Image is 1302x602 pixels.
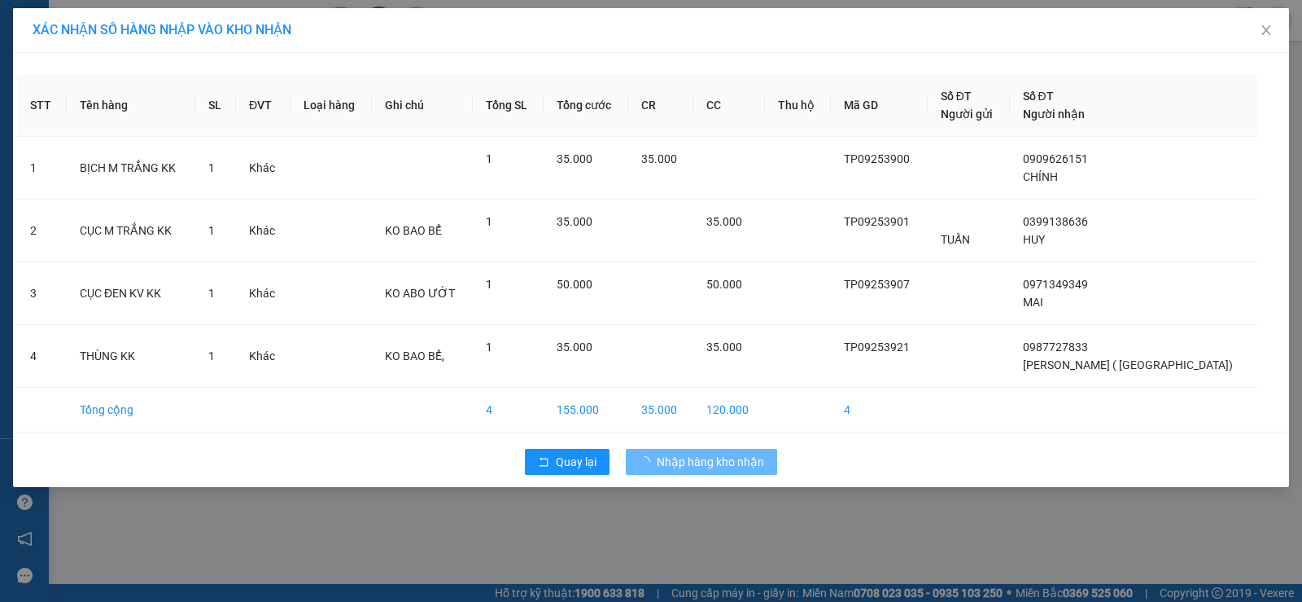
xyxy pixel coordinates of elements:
th: CR [628,74,693,137]
th: CC [693,74,765,137]
td: 120.000 [693,388,765,433]
th: Ghi chú [372,74,473,137]
span: KO BAO BỂ, [385,349,444,363]
span: TP09253907 [844,278,910,291]
span: Nhập hàng kho nhận [657,453,764,471]
th: Tên hàng [67,74,195,137]
span: KO BAO BỂ [385,224,442,237]
td: 4 [831,388,928,433]
span: close [1260,24,1273,37]
td: 155.000 [544,388,628,433]
span: Quay lại [556,453,596,471]
span: Số ĐT [941,90,972,103]
td: Khác [236,262,291,325]
span: TP09253921 [844,341,910,354]
td: Khác [236,325,291,388]
button: rollbackQuay lại [525,449,609,475]
th: STT [17,74,67,137]
span: 1 [208,161,215,174]
span: [PERSON_NAME] ( [GEOGRAPHIC_DATA]) [1023,358,1233,371]
th: Tổng SL [473,74,544,137]
td: 4 [473,388,544,433]
span: 50.000 [557,278,592,291]
button: Close [1243,8,1289,54]
span: 1 [486,341,492,354]
span: 50.000 [706,278,742,291]
span: MAI [1023,296,1043,309]
span: rollback [538,456,549,469]
td: Khác [236,200,291,262]
td: CỤC M TRẮNG KK [67,200,195,262]
span: 35.000 [557,152,592,165]
td: 35.000 [628,388,693,433]
td: CỤC ĐEN KV KK [67,262,195,325]
span: 35.000 [706,215,742,228]
td: Khác [236,137,291,200]
span: KO ABO ƯỚT [385,287,455,300]
span: 0987727833 [1023,341,1088,354]
td: 4 [17,325,67,388]
span: 1 [486,278,492,291]
span: 0971349349 [1023,278,1088,291]
td: 3 [17,262,67,325]
span: Người gửi [941,108,993,121]
span: TP09253901 [844,215,910,228]
td: THÙNG KK [67,325,195,388]
td: 2 [17,200,67,262]
span: TUẤN [941,233,970,246]
span: TP09253900 [844,152,910,165]
span: 1 [486,215,492,228]
span: 1 [208,349,215,363]
span: 35.000 [706,341,742,354]
span: 0399138636 [1023,215,1088,228]
th: Mã GD [831,74,928,137]
span: 35.000 [557,341,592,354]
th: Thu hộ [765,74,831,137]
td: BỊCH M TRẮNG KK [67,137,195,200]
span: 1 [208,287,215,300]
th: ĐVT [236,74,291,137]
span: 35.000 [557,215,592,228]
span: Người nhận [1023,108,1085,121]
span: 0909626151 [1023,152,1088,165]
span: Số ĐT [1023,90,1054,103]
th: Loại hàng [291,74,372,137]
td: Tổng cộng [67,388,195,433]
span: XÁC NHẬN SỐ HÀNG NHẬP VÀO KHO NHẬN [33,22,291,37]
th: Tổng cước [544,74,628,137]
span: 35.000 [641,152,677,165]
span: loading [639,456,657,468]
button: Nhập hàng kho nhận [626,449,777,475]
th: SL [195,74,236,137]
span: HUY [1023,233,1045,246]
td: 1 [17,137,67,200]
span: 1 [486,152,492,165]
span: 1 [208,224,215,237]
span: CHÍNH [1023,170,1058,183]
